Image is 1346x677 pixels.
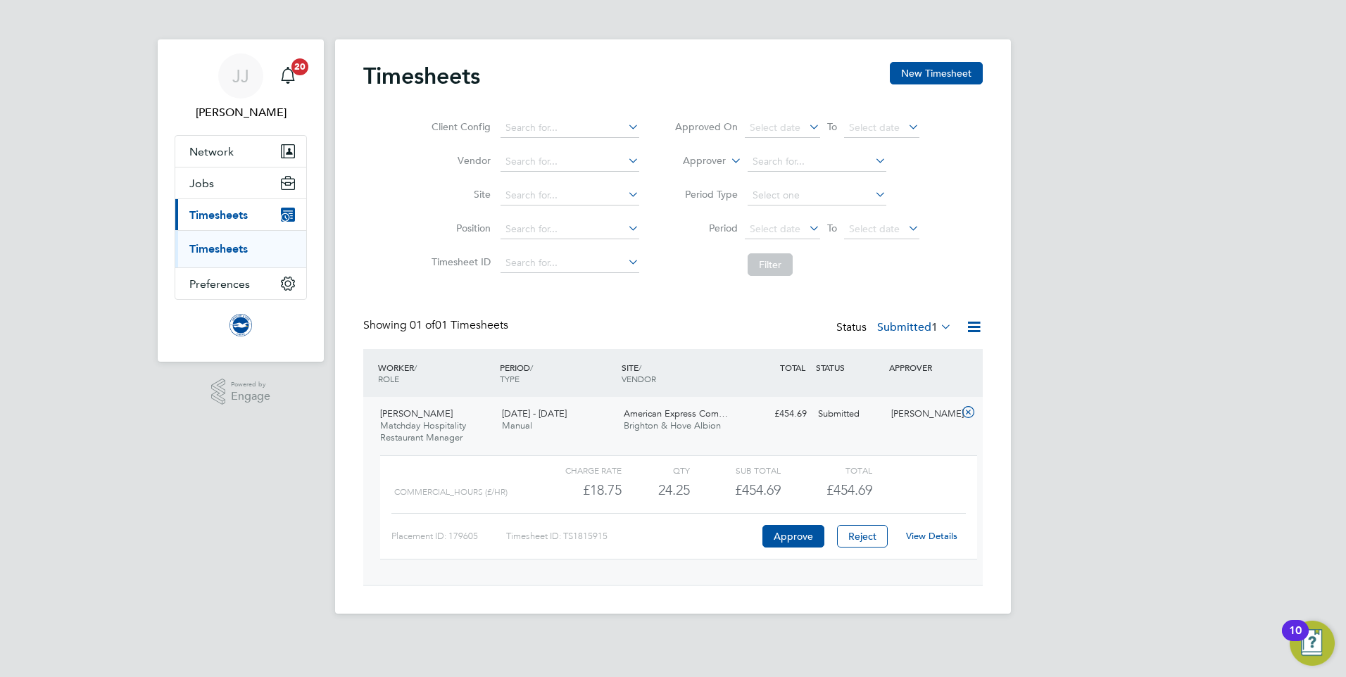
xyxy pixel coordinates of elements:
label: Vendor [427,154,491,167]
div: [PERSON_NAME] [886,403,959,426]
div: Status [836,318,955,338]
label: Period Type [674,188,738,201]
span: COMMERCIAL_HOURS (£/HR) [394,487,508,497]
button: Reject [837,525,888,548]
span: Powered by [231,379,270,391]
span: [PERSON_NAME] [380,407,453,419]
label: Client Config [427,120,491,133]
label: Timesheet ID [427,255,491,268]
div: WORKER [375,355,496,391]
div: PERIOD [496,355,618,391]
label: Position [427,222,491,234]
span: Network [189,145,234,158]
button: Preferences [175,268,306,299]
div: Timesheets [175,230,306,267]
div: £454.69 [739,403,812,426]
span: 01 of [410,318,435,332]
label: Site [427,188,491,201]
div: 24.25 [622,479,690,502]
div: Charge rate [531,462,622,479]
span: TYPE [500,373,520,384]
span: £454.69 [826,481,872,498]
button: Jobs [175,167,306,198]
span: Manual [502,419,532,431]
div: APPROVER [886,355,959,380]
label: Approved On [674,120,738,133]
span: [DATE] - [DATE] [502,407,567,419]
span: To [823,118,841,136]
span: Brighton & Hove Albion [624,419,721,431]
span: American Express Com… [624,407,728,419]
a: 20 [274,53,302,99]
span: 1 [931,320,938,334]
div: STATUS [812,355,886,380]
span: Select date [849,121,900,134]
span: ROLE [378,373,399,384]
span: Select date [750,121,800,134]
label: Period [674,222,738,234]
button: Approve [762,525,824,548]
button: New Timesheet [890,62,983,84]
div: £454.69 [690,479,781,502]
a: View Details [906,530,957,542]
nav: Main navigation [158,39,324,362]
div: Submitted [812,403,886,426]
button: Filter [748,253,793,276]
div: £18.75 [531,479,622,502]
span: TOTAL [780,362,805,373]
label: Approver [662,154,726,168]
span: / [530,362,533,373]
a: Timesheets [189,242,248,255]
button: Network [175,136,306,167]
span: 20 [291,58,308,75]
span: Select date [750,222,800,235]
a: Go to home page [175,314,307,336]
input: Search for... [501,220,639,239]
span: 01 Timesheets [410,318,508,332]
span: VENDOR [622,373,656,384]
input: Select one [748,186,886,205]
input: Search for... [501,152,639,172]
span: Jack Joyce [175,104,307,121]
div: Sub Total [690,462,781,479]
div: Placement ID: 179605 [391,525,506,548]
span: Jobs [189,177,214,190]
span: Preferences [189,277,250,291]
div: Timesheet ID: TS1815915 [506,525,759,548]
input: Search for... [501,118,639,138]
span: Engage [231,391,270,403]
span: JJ [232,67,249,85]
a: JJ[PERSON_NAME] [175,53,307,121]
a: Powered byEngage [211,379,271,405]
span: / [639,362,641,373]
h2: Timesheets [363,62,480,90]
button: Timesheets [175,199,306,230]
label: Submitted [877,320,952,334]
input: Search for... [501,253,639,273]
div: 10 [1289,631,1302,649]
span: Select date [849,222,900,235]
img: brightonandhovealbion-logo-retina.png [229,314,252,336]
div: Total [781,462,872,479]
span: Matchday Hospitality Restaurant Manager [380,419,466,443]
button: Open Resource Center, 10 new notifications [1290,621,1335,666]
input: Search for... [748,152,886,172]
span: To [823,219,841,237]
div: QTY [622,462,690,479]
div: SITE [618,355,740,391]
span: / [414,362,417,373]
div: Showing [363,318,511,333]
span: Timesheets [189,208,248,222]
input: Search for... [501,186,639,205]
